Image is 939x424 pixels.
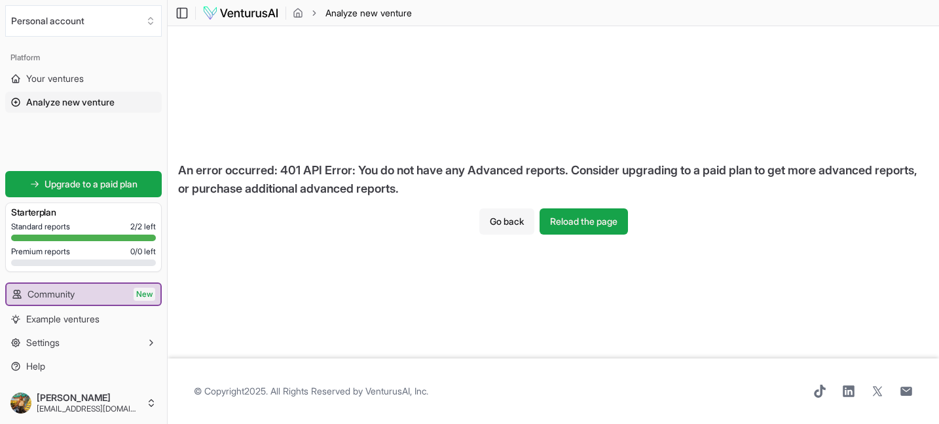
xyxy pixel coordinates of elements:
span: Help [26,360,45,373]
h3: Starter plan [11,206,156,219]
span: Upgrade to a paid plan [45,178,138,191]
button: Settings [5,332,162,353]
a: Example ventures [5,309,162,330]
nav: breadcrumb [293,7,412,20]
div: Platform [5,47,162,68]
button: Go back [479,208,534,235]
a: Analyze new venture [5,92,162,113]
span: Premium reports [11,246,70,257]
span: [EMAIL_ADDRESS][DOMAIN_NAME] [37,404,141,414]
img: ACg8ocKSWJxYM0x740xfQ3UR309ZI5r2HfUEkcux4hmB0EFN58G-walS=s96-c [10,393,31,414]
span: New [134,288,155,301]
span: Settings [26,336,60,349]
a: VenturusAI, Inc [365,385,426,396]
span: [PERSON_NAME] [37,392,141,404]
button: [PERSON_NAME][EMAIL_ADDRESS][DOMAIN_NAME] [5,387,162,419]
a: Upgrade to a paid plan [5,171,162,197]
span: Analyze new venture [325,7,412,20]
a: Your ventures [5,68,162,89]
span: 0 / 0 left [130,246,156,257]
a: CommunityNew [7,284,160,305]
img: logo [202,5,279,21]
a: Help [5,356,162,377]
span: Analyze new venture [26,96,115,109]
div: An error occurred: 401 API Error: You do not have any Advanced reports. Consider upgrading to a p... [168,151,939,208]
span: Example ventures [26,313,100,326]
button: Select an organization [5,5,162,37]
span: 2 / 2 left [130,222,156,232]
span: © Copyright 2025 . All Rights Reserved by . [194,385,428,398]
span: Community [28,288,75,301]
span: Your ventures [26,72,84,85]
span: Standard reports [11,222,70,232]
button: Reload the page [540,208,628,235]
